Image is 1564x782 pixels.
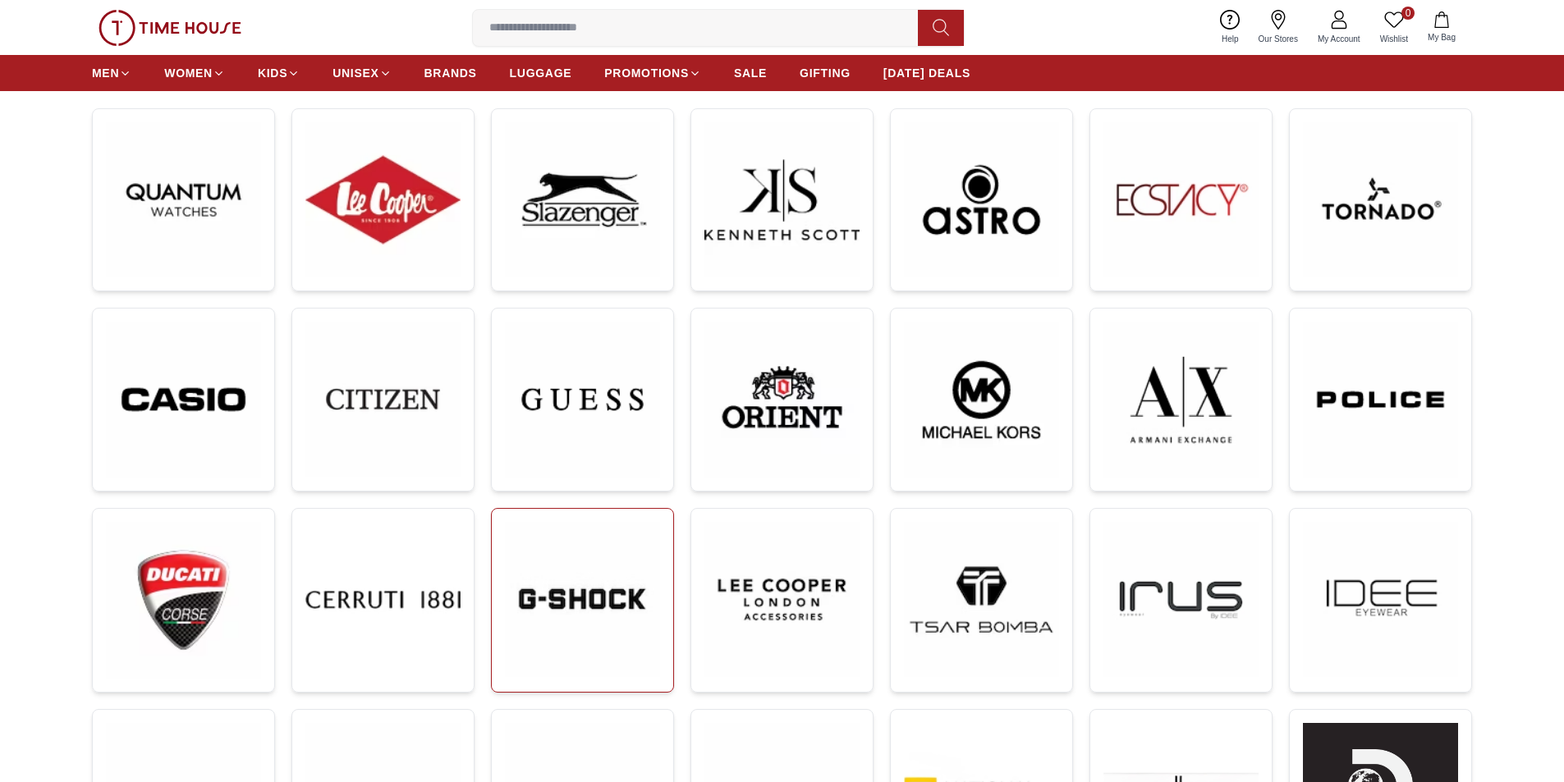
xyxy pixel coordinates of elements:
[1103,122,1259,277] img: ...
[1370,7,1418,48] a: 0Wishlist
[92,65,119,81] span: MEN
[704,522,860,677] img: ...
[258,58,300,88] a: KIDS
[424,65,477,81] span: BRANDS
[883,65,970,81] span: [DATE] DEALS
[604,58,701,88] a: PROMOTIONS
[505,522,660,677] img: ...
[734,65,767,81] span: SALE
[258,65,287,81] span: KIDS
[510,65,572,81] span: LUGGAGE
[883,58,970,88] a: [DATE] DEALS
[305,322,461,477] img: ...
[305,522,461,677] img: ...
[505,122,660,277] img: ...
[904,122,1059,277] img: ...
[1311,33,1367,45] span: My Account
[333,65,378,81] span: UNISEX
[333,58,391,88] a: UNISEX
[424,58,477,88] a: BRANDS
[106,322,261,478] img: ...
[99,10,241,46] img: ...
[1252,33,1305,45] span: Our Stores
[1418,8,1465,47] button: My Bag
[1374,33,1415,45] span: Wishlist
[1303,322,1458,478] img: ...
[1303,122,1458,277] img: ...
[106,522,261,678] img: ...
[800,58,851,88] a: GIFTING
[164,58,225,88] a: WOMEN
[904,522,1059,677] img: ...
[1249,7,1308,48] a: Our Stores
[510,58,572,88] a: LUGGAGE
[1303,522,1458,677] img: ...
[1212,7,1249,48] a: Help
[800,65,851,81] span: GIFTING
[305,122,461,277] img: ...
[704,322,860,478] img: ...
[734,58,767,88] a: SALE
[1421,31,1462,43] span: My Bag
[604,65,689,81] span: PROMOTIONS
[1103,522,1259,677] img: ...
[505,322,660,478] img: ...
[704,122,860,277] img: ...
[1401,7,1415,20] span: 0
[904,322,1059,478] img: ...
[92,58,131,88] a: MEN
[1215,33,1245,45] span: Help
[106,122,261,277] img: ...
[164,65,213,81] span: WOMEN
[1103,322,1259,478] img: ...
